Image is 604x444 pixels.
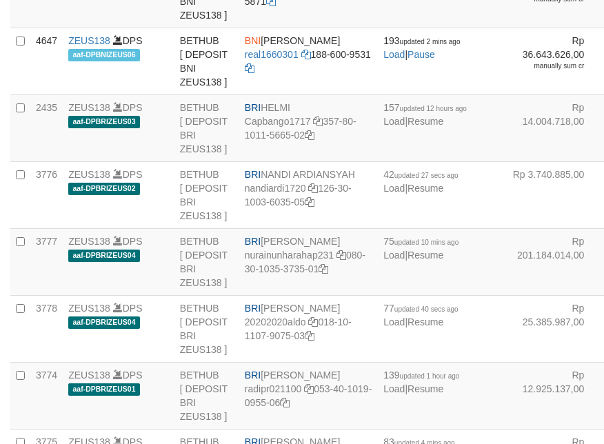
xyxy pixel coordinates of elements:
span: | [383,102,467,127]
a: Copy 080301035373501 to clipboard [319,263,328,274]
span: BNI [245,35,261,46]
td: DPS [63,228,174,295]
span: updated 12 hours ago [400,105,467,112]
a: Resume [407,183,443,194]
a: ZEUS138 [68,236,110,247]
a: ZEUS138 [68,102,110,113]
a: nandiardi1720 [245,183,306,194]
span: BRI [245,370,261,381]
td: DPS [63,94,174,161]
a: Copy 357801011566502 to clipboard [305,130,314,141]
div: manually sum cr [509,61,584,71]
td: DPS [63,161,174,228]
a: Load [383,316,405,327]
a: Load [383,250,405,261]
td: HELMI 357-80-1011-5665-02 [239,94,378,161]
span: updated 27 secs ago [394,172,459,179]
span: aaf-DPBNIZEUS06 [68,49,140,61]
span: aaf-DPBRIZEUS01 [68,383,140,395]
span: 139 [383,370,459,381]
td: DPS [63,362,174,429]
span: aaf-DPBRIZEUS02 [68,183,140,194]
td: 3774 [30,362,63,429]
span: | [383,370,459,394]
a: radipr021100 [245,383,302,394]
td: DPS [63,295,174,362]
span: 75 [383,236,459,247]
a: ZEUS138 [68,370,110,381]
td: [PERSON_NAME] 188-600-9531 [239,28,378,94]
span: BRI [245,236,261,247]
span: | [383,236,459,261]
span: | [383,35,460,60]
span: aaf-DPBRIZEUS04 [68,316,140,328]
span: updated 40 secs ago [394,305,459,313]
td: BETHUB [ DEPOSIT BRI ZEUS138 ] [174,228,239,295]
span: | [383,169,458,194]
span: BRI [245,303,261,314]
a: Resume [407,250,443,261]
td: 2435 [30,94,63,161]
span: BRI [245,102,261,113]
a: Resume [407,316,443,327]
span: aaf-DPBRIZEUS03 [68,116,140,128]
span: 42 [383,169,458,180]
a: Load [383,383,405,394]
td: 3777 [30,228,63,295]
td: 3778 [30,295,63,362]
a: Copy radipr021100 to clipboard [304,383,314,394]
span: updated 2 mins ago [400,38,461,46]
td: DPS [63,28,174,94]
a: ZEUS138 [68,303,110,314]
a: Copy 1886009531 to clipboard [245,63,254,74]
td: 3776 [30,161,63,228]
td: [PERSON_NAME] 053-40-1019-0955-06 [239,362,378,429]
span: updated 10 mins ago [394,239,459,246]
a: Copy 126301003603505 to clipboard [305,196,314,208]
a: ZEUS138 [68,169,110,180]
td: BETHUB [ DEPOSIT BRI ZEUS138 ] [174,362,239,429]
a: Load [383,183,405,194]
a: Copy real1660301 to clipboard [301,49,311,60]
td: BETHUB [ DEPOSIT BRI ZEUS138 ] [174,94,239,161]
span: 157 [383,102,467,113]
span: 77 [383,303,458,314]
span: 193 [383,35,460,46]
a: real1660301 [245,49,299,60]
span: | [383,303,458,327]
a: Load [383,116,405,127]
a: Copy 20202020aldo to clipboard [308,316,318,327]
a: Copy nurainunharahap231 to clipboard [336,250,346,261]
a: Pause [407,49,435,60]
td: BETHUB [ DEPOSIT BRI ZEUS138 ] [174,161,239,228]
span: BRI [245,169,261,180]
a: 20202020aldo [245,316,306,327]
td: [PERSON_NAME] 080-30-1035-3735-01 [239,228,378,295]
span: updated 1 hour ago [400,372,460,380]
td: BETHUB [ DEPOSIT BNI ZEUS138 ] [174,28,239,94]
a: Copy nandiardi1720 to clipboard [308,183,318,194]
span: aaf-DPBRIZEUS04 [68,250,140,261]
a: Resume [407,116,443,127]
td: [PERSON_NAME] 018-10-1107-9075-03 [239,295,378,362]
a: Resume [407,383,443,394]
td: 4647 [30,28,63,94]
td: BETHUB [ DEPOSIT BRI ZEUS138 ] [174,295,239,362]
a: Load [383,49,405,60]
a: ZEUS138 [68,35,110,46]
a: Copy Capbango1717 to clipboard [313,116,323,127]
a: Copy 018101107907503 to clipboard [305,330,314,341]
td: NANDI ARDIANSYAH 126-30-1003-6035-05 [239,161,378,228]
a: Copy 053401019095506 to clipboard [280,397,290,408]
a: nurainunharahap231 [245,250,334,261]
a: Capbango1717 [245,116,311,127]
